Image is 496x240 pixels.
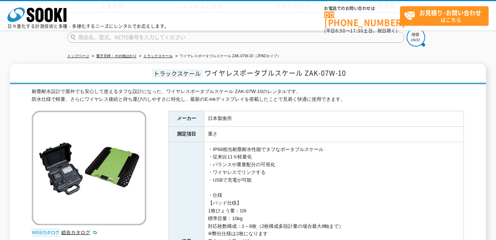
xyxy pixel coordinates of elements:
a: お見積り･お問い合わせはこちら [400,6,489,26]
span: ワイヤレスポータブルスケール ZAK-07W-10 [205,68,346,78]
img: ワイヤレスポータブルスケール ZAK-07W-10（2PADタイプ） [32,111,146,225]
th: メーカー [169,111,204,126]
span: 8:50 [335,27,346,34]
div: 耐塵耐水設計で屋外でも安心して使えるタフな設計になった、ワイヤレスポータブルスケール ZAK-07W-10のレンタルです。 防水仕様で軽量、さらにワイヤレス接続と持ち運びのしやすさに特化し、最新... [32,88,464,103]
img: webカタログ [32,229,59,236]
th: 測定項目 [169,126,204,142]
a: トラックスケール [143,54,173,58]
td: 日本製衡所 [204,111,464,126]
span: トラックスケール [152,69,203,78]
img: btn_search.png [407,28,425,47]
li: ワイヤレスポータブルスケール ZAK-07W-10（2PADタイプ） [174,52,281,60]
a: 電子天秤・その他はかり [96,54,137,58]
td: 重さ [204,126,464,142]
span: はこちら [404,7,488,25]
input: 商品名、型式、NETIS番号を入力してください [67,32,404,43]
span: 17:30 [350,27,363,34]
a: トップページ [67,54,89,58]
a: 総合カタログ [61,230,98,235]
a: [PHONE_NUMBER] [324,11,400,27]
strong: お見積り･お問い合わせ [419,8,481,17]
span: お電話でのお問い合わせは [324,6,400,11]
p: 日々進化する計測技術と多種・多様化するニーズにレンタルでお応えします。 [7,24,169,28]
span: (平日 ～ 土日、祝日除く) [324,27,397,34]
